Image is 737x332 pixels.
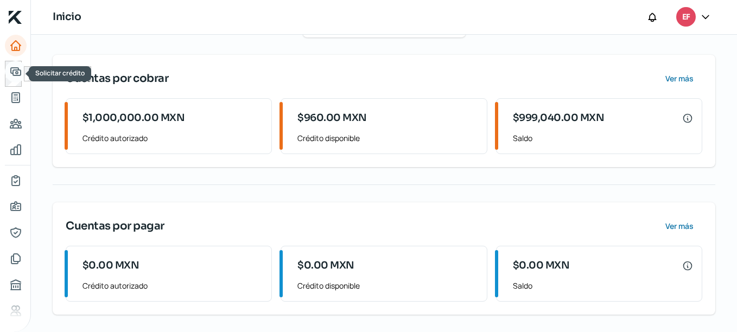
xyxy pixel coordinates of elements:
[5,87,27,108] a: Cuentas por cobrar
[82,111,185,125] span: $1,000,000.00 MXN
[5,139,27,161] a: Mis finanzas
[35,68,85,78] span: Solicitar crédito
[5,113,27,135] a: Cuentas por pagar
[53,9,81,25] h1: Inicio
[297,131,478,145] span: Crédito disponible
[297,111,367,125] span: $960.00 MXN
[66,218,164,234] span: Cuentas por pagar
[5,170,27,191] a: Mi contrato
[665,75,694,82] span: Ver más
[5,274,27,296] a: Buró de crédito
[5,61,27,82] a: Solicitar crédito
[665,222,694,230] span: Ver más
[5,196,27,218] a: Información general
[82,258,139,273] span: $0.00 MXN
[5,222,27,244] a: Representantes
[513,131,693,145] span: Saldo
[82,131,263,145] span: Crédito autorizado
[5,300,27,322] a: Referencias
[656,68,702,90] button: Ver más
[5,248,27,270] a: Documentos
[66,71,168,87] span: Cuentas por cobrar
[682,11,690,24] span: EF
[513,258,570,273] span: $0.00 MXN
[297,258,354,273] span: $0.00 MXN
[656,215,702,237] button: Ver más
[5,35,27,56] a: Inicio
[513,111,605,125] span: $999,040.00 MXN
[82,279,263,292] span: Crédito autorizado
[513,279,693,292] span: Saldo
[297,279,478,292] span: Crédito disponible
